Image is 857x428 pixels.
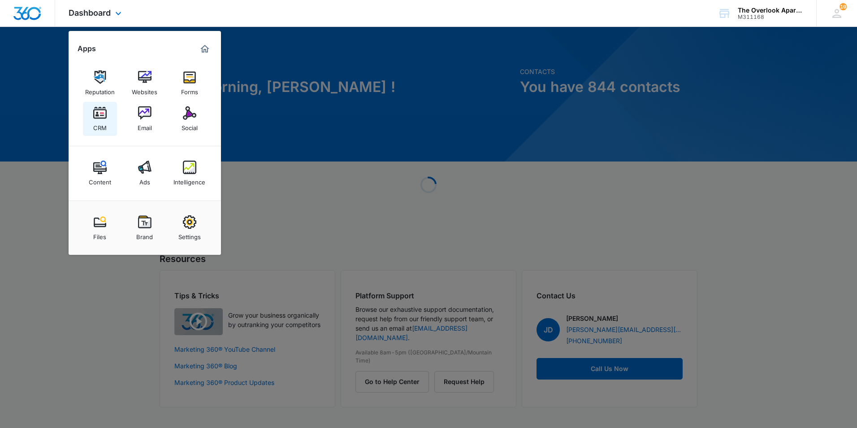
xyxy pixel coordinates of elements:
[138,120,152,131] div: Email
[139,174,150,186] div: Ads
[85,84,115,96] div: Reputation
[198,42,212,56] a: Marketing 360® Dashboard
[173,66,207,100] a: Forms
[173,102,207,136] a: Social
[78,44,96,53] h2: Apps
[128,102,162,136] a: Email
[128,66,162,100] a: Websites
[178,229,201,240] div: Settings
[128,211,162,245] a: Brand
[738,7,803,14] div: account name
[89,174,111,186] div: Content
[128,156,162,190] a: Ads
[83,211,117,245] a: Files
[83,156,117,190] a: Content
[840,3,847,10] div: notifications count
[840,3,847,10] span: 19
[93,120,107,131] div: CRM
[738,14,803,20] div: account id
[132,84,157,96] div: Websites
[181,84,198,96] div: Forms
[182,120,198,131] div: Social
[173,211,207,245] a: Settings
[173,174,205,186] div: Intelligence
[83,102,117,136] a: CRM
[83,66,117,100] a: Reputation
[173,156,207,190] a: Intelligence
[93,229,106,240] div: Files
[136,229,153,240] div: Brand
[69,8,111,17] span: Dashboard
